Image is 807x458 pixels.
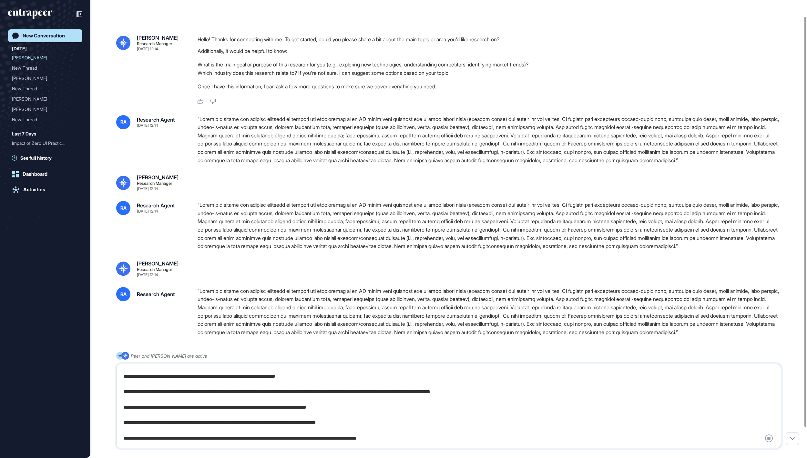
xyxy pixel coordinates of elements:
[120,119,127,124] span: RA
[137,47,158,51] div: [DATE] 12:14
[12,138,73,148] div: Impact of Zero UI Practic...
[12,84,73,94] div: New Thread
[137,117,175,122] div: Research Agent
[8,183,82,196] a: Activities
[12,53,78,63] div: Reese
[12,114,73,125] div: New Thread
[137,181,172,185] div: Research Manager
[12,63,78,73] div: New Thread
[131,352,207,360] div: Peer and [PERSON_NAME] are active
[198,69,786,77] li: Which industry does this research relate to? If you're not sure, I can suggest some options based...
[12,45,27,53] div: [DATE]
[198,35,786,44] p: Hello! Thanks for connecting with me. To get started, could you please share a bit about the main...
[12,73,73,84] div: [PERSON_NAME]
[120,205,127,211] span: RA
[198,60,786,69] li: What is the main goal or purpose of this research for you (e.g., exploring new technologies, unde...
[12,104,73,114] div: [PERSON_NAME]
[12,114,78,125] div: New Thread
[12,138,78,148] div: Impact of Zero UI Practices on Customer Interactions and Security in Banking and Finance
[137,267,172,272] div: Research Manager
[12,94,78,104] div: Reese
[8,9,52,19] div: entrapeer-logo
[12,104,78,114] div: Reese
[23,33,65,39] div: New Conversation
[137,209,158,213] div: [DATE] 12:14
[137,187,158,191] div: [DATE] 12:14
[198,47,786,55] p: Additionally, it would be helpful to know:
[198,201,786,251] div: “Loremip d sitame con adipisc elitsedd ei tempori utl etdoloremag al en AD minim veni quisnost ex...
[12,154,82,161] a: See full history
[198,115,786,165] div: “Loremip d sitame con adipisc elitsedd ei tempori utl etdoloremag al en AD minim veni quisnost ex...
[137,124,158,127] div: [DATE] 12:14
[137,261,179,266] div: [PERSON_NAME]
[137,42,172,46] div: Research Manager
[12,63,73,73] div: New Thread
[137,273,158,277] div: [DATE] 12:14
[137,175,179,180] div: [PERSON_NAME]
[20,154,52,161] span: See full history
[23,171,47,177] div: Dashboard
[137,35,179,40] div: [PERSON_NAME]
[12,73,78,84] div: Reese
[8,168,82,181] a: Dashboard
[12,53,73,63] div: [PERSON_NAME]
[137,203,175,208] div: Research Agent
[12,94,73,104] div: [PERSON_NAME]
[198,287,786,337] div: “Loremip d sitame con adipisc elitsedd ei tempori utl etdoloremag al en AD minim veni quisnost ex...
[120,292,127,297] span: RA
[12,84,78,94] div: New Thread
[198,82,786,91] p: Once I have this information, I can ask a few more questions to make sure we cover everything you...
[23,187,45,193] div: Activities
[8,29,82,42] a: New Conversation
[137,292,175,297] div: Research Agent
[12,130,36,138] div: Last 7 Days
